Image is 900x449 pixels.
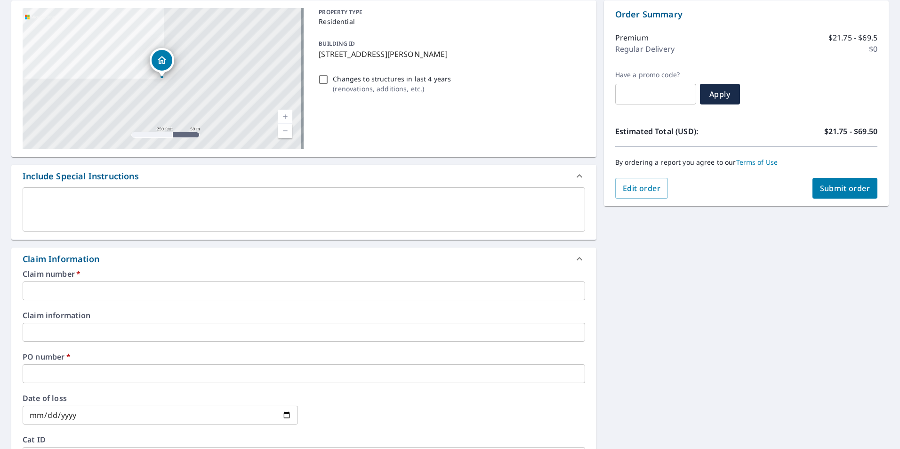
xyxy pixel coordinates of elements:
[319,48,581,60] p: [STREET_ADDRESS][PERSON_NAME]
[23,353,585,361] label: PO number
[11,248,596,270] div: Claim Information
[623,183,661,193] span: Edit order
[828,32,877,43] p: $21.75 - $69.5
[869,43,877,55] p: $0
[23,436,585,443] label: Cat ID
[319,16,581,26] p: Residential
[319,40,355,48] p: BUILDING ID
[23,312,585,319] label: Claim information
[736,158,778,167] a: Terms of Use
[615,43,675,55] p: Regular Delivery
[23,253,99,265] div: Claim Information
[615,126,747,137] p: Estimated Total (USD):
[23,270,585,278] label: Claim number
[23,170,139,183] div: Include Special Instructions
[824,126,877,137] p: $21.75 - $69.50
[707,89,732,99] span: Apply
[278,124,292,138] a: Current Level 17, Zoom Out
[11,165,596,187] div: Include Special Instructions
[820,183,870,193] span: Submit order
[23,394,298,402] label: Date of loss
[333,84,451,94] p: ( renovations, additions, etc. )
[278,110,292,124] a: Current Level 17, Zoom In
[333,74,451,84] p: Changes to structures in last 4 years
[319,8,581,16] p: PROPERTY TYPE
[615,32,649,43] p: Premium
[700,84,740,104] button: Apply
[615,71,696,79] label: Have a promo code?
[150,48,174,77] div: Dropped pin, building 1, Residential property, 8 Preakness Dr Lincoln, RI 02865
[615,8,877,21] p: Order Summary
[615,158,877,167] p: By ordering a report you agree to our
[812,178,878,199] button: Submit order
[615,178,668,199] button: Edit order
